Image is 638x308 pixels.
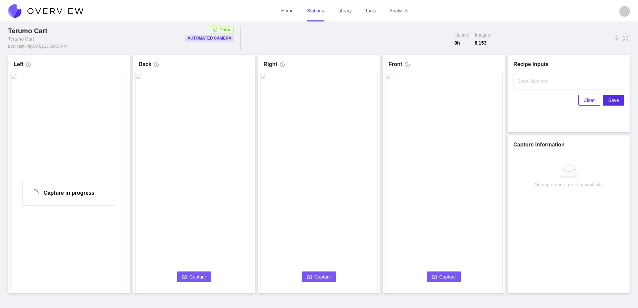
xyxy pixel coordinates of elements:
span: vertical-align-middle [614,34,620,42]
div: No capture information available. [535,181,603,188]
span: Uptime [454,32,469,38]
span: Capture [314,273,331,281]
a: Analytics [389,8,408,13]
div: Terumo Cart [8,26,50,36]
h1: Left [14,60,23,68]
span: Images [475,32,490,38]
a: Library [337,8,352,13]
span: loading [30,189,39,197]
a: Stations [307,8,324,13]
span: Capture in progress [44,190,94,196]
img: Overview [8,4,83,18]
p: Automated Camera [188,35,232,42]
a: Home [281,8,293,13]
span: camera [432,274,437,280]
span: Online [220,26,231,33]
span: Save [608,97,619,104]
span: Clear [584,97,595,104]
button: Save [603,95,624,106]
button: cameraCapture [427,271,461,282]
span: camera [307,274,312,280]
button: Clear [578,95,600,106]
h1: Front [388,60,402,68]
span: info-circle [26,62,31,70]
span: 0 h [454,40,469,46]
button: cameraCapture [177,271,211,282]
button: cameraCapture [302,271,336,282]
span: Terumo Cart [8,27,47,35]
span: check-circle [213,28,217,32]
span: fullscreen [623,35,629,42]
span: info-circle [405,62,410,70]
h1: Back [139,60,151,68]
div: Terumo Cart [8,36,34,42]
span: info-circle [154,62,159,70]
h1: Capture Information [513,141,624,149]
span: camera [182,274,187,280]
div: Last capture [DATE] 13:59:36 PM [8,44,67,49]
span: Capture [439,273,456,281]
label: Serial Number [517,78,547,84]
h1: Right [264,60,277,68]
span: info-circle [280,62,285,70]
a: Tools [365,8,376,13]
h1: Recipe Inputs [513,60,624,68]
span: Capture [190,273,206,281]
span: 8,153 [475,40,490,46]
